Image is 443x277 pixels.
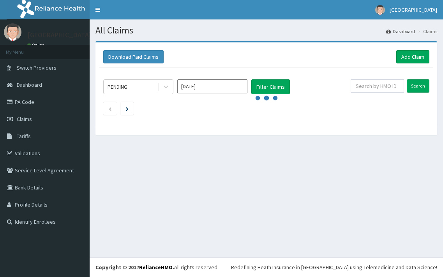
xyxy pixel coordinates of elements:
[95,25,437,35] h1: All Claims
[396,50,429,63] a: Add Claim
[251,79,290,94] button: Filter Claims
[17,133,31,140] span: Tariffs
[351,79,404,93] input: Search by HMO ID
[108,83,127,91] div: PENDING
[95,264,174,271] strong: Copyright © 2017 .
[386,28,415,35] a: Dashboard
[17,81,42,88] span: Dashboard
[126,105,129,112] a: Next page
[17,64,56,71] span: Switch Providers
[407,79,429,93] input: Search
[17,116,32,123] span: Claims
[103,50,164,63] button: Download Paid Claims
[255,86,278,110] svg: audio-loading
[177,79,247,93] input: Select Month and Year
[139,264,173,271] a: RelianceHMO
[108,105,112,112] a: Previous page
[4,23,21,41] img: User Image
[27,42,46,48] a: Online
[27,32,92,39] p: [GEOGRAPHIC_DATA]
[90,257,443,277] footer: All rights reserved.
[416,28,437,35] li: Claims
[375,5,385,15] img: User Image
[231,263,437,271] div: Redefining Heath Insurance in [GEOGRAPHIC_DATA] using Telemedicine and Data Science!
[390,6,437,13] span: [GEOGRAPHIC_DATA]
